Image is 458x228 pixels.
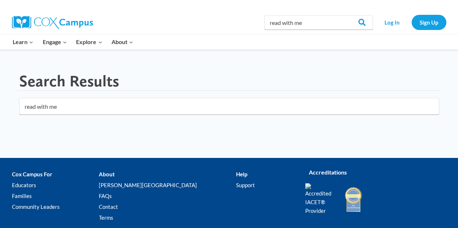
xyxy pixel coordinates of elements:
[76,37,102,47] span: Explore
[19,72,119,91] h1: Search Results
[12,190,99,201] a: Families
[412,15,446,30] a: Sign Up
[377,15,408,30] a: Log In
[112,37,133,47] span: About
[13,37,33,47] span: Learn
[99,180,236,190] a: [PERSON_NAME][GEOGRAPHIC_DATA]
[19,98,439,115] input: Search for...
[12,16,93,29] img: Cox Campus
[12,180,99,190] a: Educators
[43,37,67,47] span: Engage
[309,169,347,176] strong: Accreditations
[377,15,446,30] nav: Secondary Navigation
[344,186,362,213] img: IDA Accredited
[99,201,236,212] a: Contact
[99,190,236,201] a: FAQs
[99,212,236,223] a: Terms
[264,15,373,30] input: Search Cox Campus
[305,183,336,215] img: Accredited IACET® Provider
[12,201,99,212] a: Community Leaders
[8,34,138,50] nav: Primary Navigation
[236,180,294,190] a: Support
